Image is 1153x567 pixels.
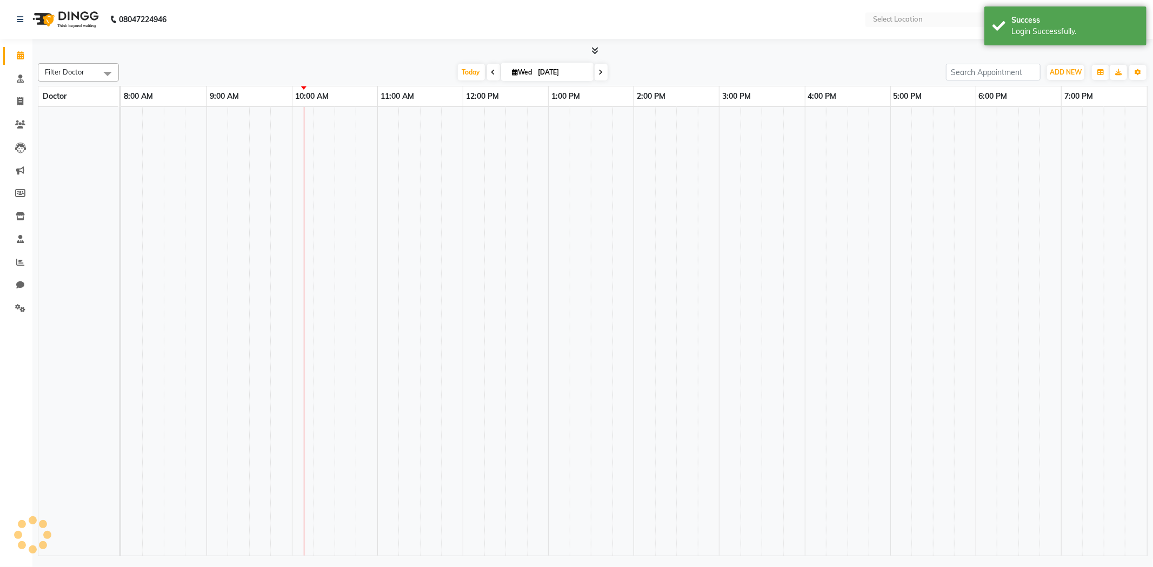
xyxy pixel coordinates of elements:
a: 3:00 PM [719,89,754,104]
a: 10:00 AM [292,89,331,104]
span: Doctor [43,91,66,101]
span: Filter Doctor [45,67,84,76]
div: Success [1011,15,1138,26]
img: logo [28,4,102,35]
div: Login Successfully. [1011,26,1138,37]
a: 11:00 AM [378,89,417,104]
button: ADD NEW [1047,65,1084,80]
a: 1:00 PM [549,89,583,104]
a: 7:00 PM [1062,89,1096,104]
a: 9:00 AM [207,89,242,104]
span: Wed [510,68,535,76]
a: 12:00 PM [463,89,502,104]
b: 08047224946 [119,4,166,35]
span: ADD NEW [1050,68,1082,76]
div: Select Location [873,14,923,25]
input: Search Appointment [946,64,1041,80]
a: 5:00 PM [891,89,925,104]
input: 2025-09-03 [535,64,589,80]
a: 6:00 PM [976,89,1010,104]
a: 8:00 AM [121,89,156,104]
a: 4:00 PM [805,89,839,104]
a: 2:00 PM [634,89,668,104]
span: Today [458,64,485,80]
